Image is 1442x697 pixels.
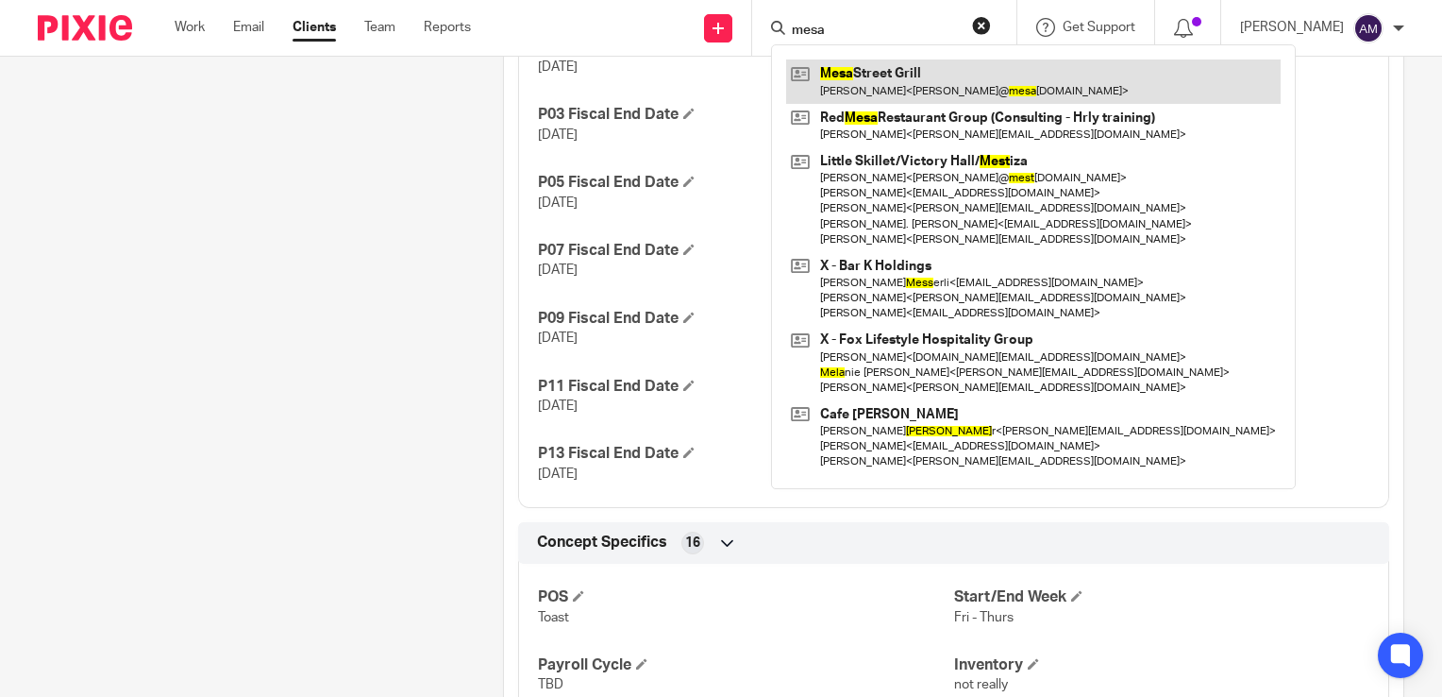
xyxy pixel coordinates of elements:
[538,105,953,125] h4: P03 Fiscal End Date
[1353,13,1383,43] img: svg%3E
[538,377,953,397] h4: P11 Fiscal End Date
[538,60,578,74] span: [DATE]
[293,18,336,37] a: Clients
[175,18,205,37] a: Work
[972,16,991,35] button: Clear
[364,18,395,37] a: Team
[538,587,953,607] h4: POS
[538,444,953,464] h4: P13 Fiscal End Date
[685,534,700,552] span: 16
[954,655,1369,675] h4: Inventory
[954,587,1369,607] h4: Start/End Week
[233,18,264,37] a: Email
[790,23,960,40] input: Search
[538,655,953,675] h4: Payroll Cycle
[424,18,471,37] a: Reports
[1240,18,1344,37] p: [PERSON_NAME]
[538,399,578,413] span: [DATE]
[954,611,1014,624] span: Fri - Thurs
[538,309,953,329] h4: P09 Fiscal End Date
[538,173,953,193] h4: P05 Fiscal End Date
[538,331,578,345] span: [DATE]
[1063,21,1135,34] span: Get Support
[38,15,132,41] img: Pixie
[537,533,667,552] span: Concept Specifics
[538,241,953,261] h4: P07 Fiscal End Date
[954,678,1008,691] span: not really
[538,196,578,210] span: [DATE]
[538,611,569,624] span: Toast
[538,263,578,277] span: [DATE]
[538,678,563,691] span: TBD
[538,128,578,142] span: [DATE]
[538,467,578,481] span: [DATE]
